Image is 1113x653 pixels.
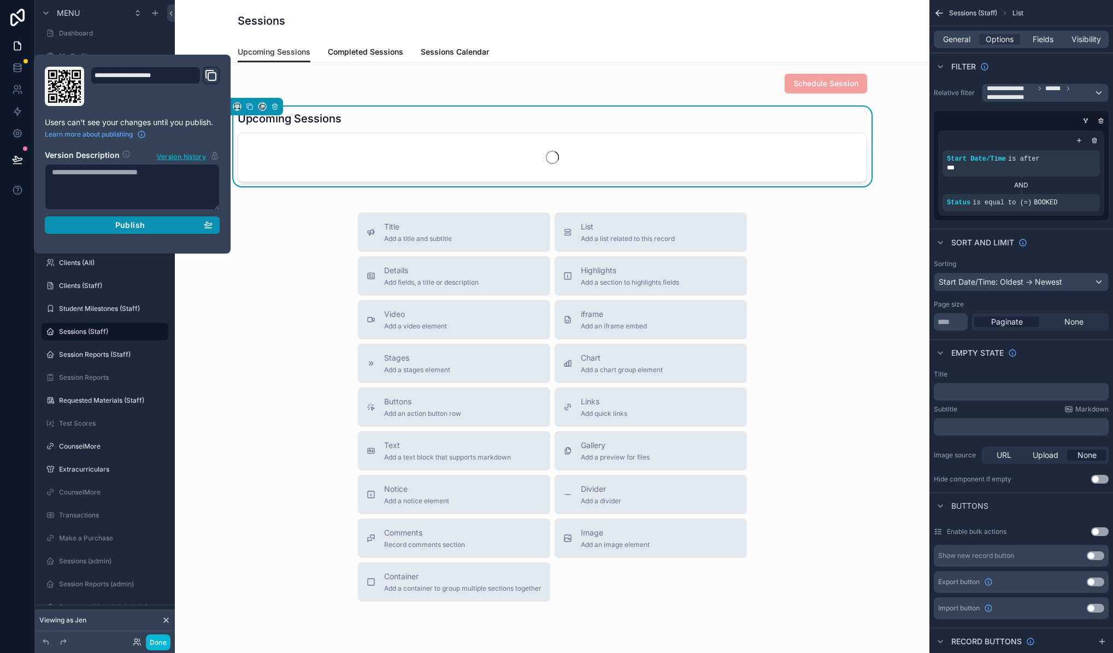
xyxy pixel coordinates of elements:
[384,278,479,287] span: Add fields, a title or description
[59,327,162,336] label: Sessions (Staff)
[42,575,168,593] a: Session Reports (admin)
[156,150,220,162] button: Version history
[951,61,976,72] span: Filter
[1077,450,1097,461] span: None
[42,598,168,616] a: Requested Materials (admin)
[115,220,145,230] span: Publish
[934,273,1109,291] button: Start Date/Time: Oldest -> Newest
[91,67,220,106] div: Domain and Custom Link
[59,603,166,611] label: Requested Materials (admin)
[949,9,997,17] span: Sessions (Staff)
[943,181,1100,190] div: AND
[42,392,168,409] a: Requested Materials (Staff)
[934,273,1108,291] div: Start Date/Time: Oldest -> Newest
[59,29,166,38] label: Dashboard
[358,300,550,339] button: VideoAdd a video element
[555,300,747,339] button: iframeAdd an iframe embed
[42,415,168,432] a: Test Scores
[947,199,970,207] span: Status
[59,419,166,428] label: Test Scores
[42,277,168,295] a: Clients (Staff)
[59,511,166,520] label: Transactions
[59,488,166,497] label: CounselMore
[328,46,403,57] span: Completed Sessions
[1012,9,1023,17] span: List
[384,366,450,374] span: Add a stages element
[1071,34,1101,45] span: Visibility
[1008,155,1040,163] span: is after
[947,155,1006,163] span: Start Date/Time
[934,475,1011,484] div: Hide component if empty
[45,150,120,162] h2: Version Description
[358,431,550,470] button: TextAdd a text block that supports markdown
[328,42,403,64] a: Completed Sessions
[997,450,1011,461] span: URL
[238,42,310,63] a: Upcoming Sessions
[555,344,747,383] button: ChartAdd a chart group element
[238,111,341,126] h1: Upcoming Sessions
[951,237,1014,248] span: Sort And Limit
[581,366,663,374] span: Add a chart group element
[42,507,168,524] a: Transactions
[59,350,166,359] label: Session Reports (Staff)
[45,130,146,139] a: Learn more about publishing
[581,440,650,451] span: Gallery
[59,465,166,474] label: Extracurriculars
[581,497,621,505] span: Add a divider
[1033,450,1058,461] span: Upload
[934,370,947,379] label: Title
[384,440,511,451] span: Text
[59,580,166,589] label: Session Reports (admin)
[555,519,747,558] button: ImageAdd an image element
[384,584,541,593] span: Add a container to group multiple sections together
[59,396,166,405] label: Requested Materials (Staff)
[384,409,461,418] span: Add an action button row
[934,405,957,414] label: Subtitle
[384,396,461,407] span: Buttons
[238,13,285,28] h1: Sessions
[1064,316,1083,327] span: None
[943,34,970,45] span: General
[59,557,166,566] label: Sessions (admin)
[581,221,675,232] span: List
[555,387,747,427] button: LinksAdd quick links
[973,199,1032,207] span: is equal to (=)
[42,552,168,570] a: Sessions (admin)
[384,497,449,505] span: Add a notice element
[45,130,133,139] span: Learn more about publishing
[555,213,747,252] button: ListAdd a list related to this record
[42,369,168,386] a: Session Reports
[59,258,166,267] label: Clients (All)
[59,304,166,313] label: Student Milestones (Staff)
[581,265,679,276] span: Highlights
[934,418,1109,436] div: scrollable content
[1034,199,1057,207] span: BOOKED
[938,551,1014,560] div: Show new record button
[42,25,168,42] a: Dashboard
[59,52,166,61] label: My Profile
[42,254,168,272] a: Clients (All)
[581,278,679,287] span: Add a section to highlights fields
[157,150,206,161] span: Version history
[358,256,550,296] button: DetailsAdd fields, a title or description
[358,344,550,383] button: StagesAdd a stages element
[951,501,988,511] span: Buttons
[358,519,550,558] button: CommentsRecord comments section
[991,316,1023,327] span: Paginate
[1064,405,1109,414] a: Markdown
[986,34,1014,45] span: Options
[581,527,650,538] span: Image
[59,373,166,382] label: Session Reports
[384,453,511,462] span: Add a text block that supports markdown
[934,383,1109,401] div: scrollable content
[581,352,663,363] span: Chart
[42,323,168,340] a: Sessions (Staff)
[581,409,627,418] span: Add quick links
[934,300,964,309] label: Page size
[39,616,86,625] span: Viewing as Jen
[581,234,675,243] span: Add a list related to this record
[146,634,170,650] button: Done
[59,281,166,290] label: Clients (Staff)
[59,442,166,451] label: CounselMore
[358,475,550,514] button: NoticeAdd a notice element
